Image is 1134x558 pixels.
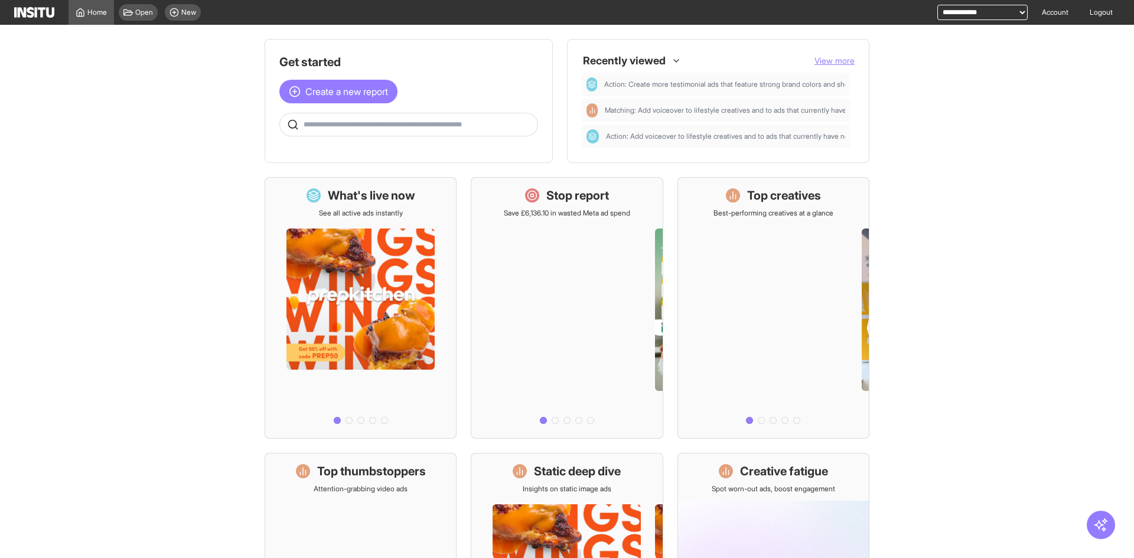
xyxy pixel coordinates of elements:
[814,55,855,67] button: View more
[319,208,403,218] p: See all active ads instantly
[606,132,876,141] span: Action: Add voiceover to lifestyle creatives and to ads that currently have no speech.
[305,84,388,99] span: Create a new report
[606,132,845,141] span: Action: Add voiceover to lifestyle creatives and to ads that currently have no speech.
[265,177,457,439] a: What's live nowSee all active ads instantly
[534,463,621,479] h1: Static deep dive
[713,208,833,218] p: Best-performing creatives at a glance
[279,80,397,103] button: Create a new report
[605,106,904,115] span: Matching: Add voiceover to lifestyle creatives and to ads that currently have no speech. (Grid)
[181,8,196,17] span: New
[604,80,845,89] span: Action: Create more testimonial ads that feature strong brand colors and show the product in use.
[523,484,611,494] p: Insights on static image ads
[677,177,869,439] a: Top creativesBest-performing creatives at a glance
[504,208,630,218] p: Save £6,136.10 in wasted Meta ad spend
[586,129,599,143] div: Dashboard
[605,106,845,115] span: Matching: Add voiceover to lifestyle creatives and to ads that currently have no speech. (Grid)
[328,187,415,204] h1: What's live now
[317,463,426,479] h1: Top thumbstoppers
[814,56,855,66] span: View more
[87,8,107,17] span: Home
[604,80,916,89] span: Action: Create more testimonial ads that feature strong brand colors and show the product in use.
[279,54,538,70] h1: Get started
[471,177,663,439] a: Stop reportSave £6,136.10 in wasted Meta ad spend
[747,187,821,204] h1: Top creatives
[14,7,54,18] img: Logo
[135,8,153,17] span: Open
[314,484,408,494] p: Attention-grabbing video ads
[586,77,597,92] div: Dashboard
[586,103,598,118] div: Insights
[546,187,609,204] h1: Stop report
